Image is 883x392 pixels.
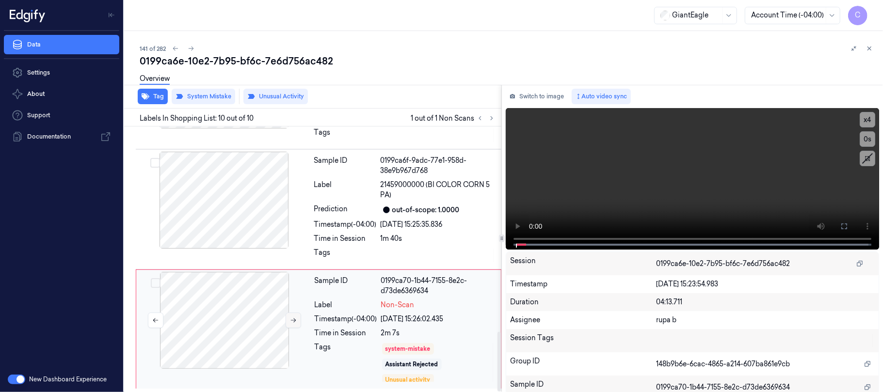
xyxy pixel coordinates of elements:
button: Select row [150,158,160,168]
div: 1m 40s [381,234,496,244]
button: Tag [138,89,168,104]
div: Sample ID [315,276,377,296]
div: Label [314,180,377,200]
div: 0199ca6f-9adc-77e1-958d-38e9b967d768 [381,156,496,176]
div: [DATE] 15:23:54.983 [656,279,875,289]
span: 1 out of 1 Non Scans [411,112,498,124]
div: Group ID [510,356,656,372]
a: Documentation [4,127,119,146]
button: About [4,84,119,104]
span: 141 of 282 [140,45,166,53]
button: x4 [860,112,875,127]
div: Timestamp [510,279,656,289]
div: 2m 7s [381,328,495,338]
div: Prediction [314,204,377,216]
a: Data [4,35,119,54]
button: C [848,6,867,25]
div: Tags [314,127,377,143]
div: system-mistake [385,345,431,353]
div: Assignee [510,315,656,325]
div: Duration [510,297,656,307]
div: 04:13.711 [656,297,875,307]
div: Timestamp (-04:00) [315,314,377,324]
div: Tags [315,342,377,383]
div: Session Tags [510,333,656,348]
div: 0199ca70-1b44-7155-8e2c-d73de6369634 [381,276,495,296]
span: 0199ca6e-10e2-7b95-bf6c-7e6d756ac482 [656,259,790,269]
div: Sample ID [314,156,377,176]
a: Overview [140,74,170,85]
span: 21459000000 (BI COLOR CORN 5 PA) [381,180,496,200]
div: 0199ca6e-10e2-7b95-bf6c-7e6d756ac482 [140,54,875,68]
a: Support [4,106,119,125]
div: Timestamp (-04:00) [314,220,377,230]
span: 148b9b6e-6cac-4865-a214-607ba861e9cb [656,359,790,369]
button: 0s [860,131,875,147]
div: out-of-scope: 1.0000 [392,205,460,215]
button: System Mistake [172,89,235,104]
div: Time in Session [315,328,377,338]
div: Tags [314,248,377,263]
div: Session [510,256,656,271]
div: Assistant Rejected [385,360,438,369]
div: rupa b [656,315,875,325]
button: Select row [151,278,161,288]
div: [DATE] 15:26:02.435 [381,314,495,324]
div: Label [315,300,377,310]
a: Settings [4,63,119,82]
div: Unusual activity [385,376,431,384]
div: Time in Session [314,234,377,244]
button: Unusual Activity [243,89,308,104]
div: [DATE] 15:25:35.836 [381,220,496,230]
button: Auto video sync [572,89,631,104]
span: Non-Scan [381,300,415,310]
button: Switch to image [506,89,568,104]
span: Labels In Shopping List: 10 out of 10 [140,113,254,124]
button: Toggle Navigation [104,7,119,23]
